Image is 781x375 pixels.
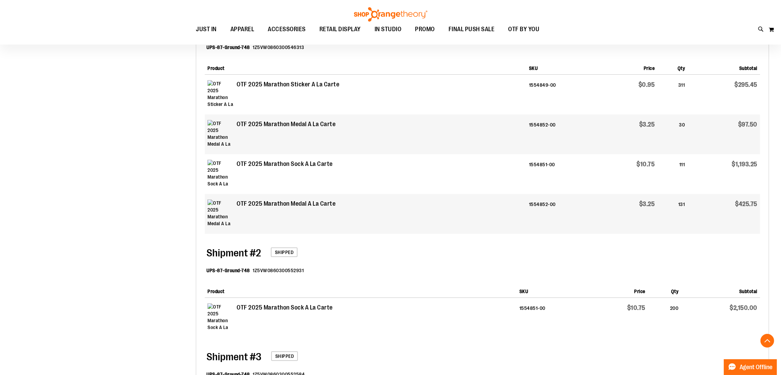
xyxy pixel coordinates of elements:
[237,160,333,169] strong: OTF 2025 Marathon Sock A La Carte
[657,75,688,114] td: 311
[517,282,592,298] th: SKU
[639,201,655,207] span: $3.25
[637,161,655,168] span: $10.75
[237,80,339,89] strong: OTF 2025 Marathon Sticker A La Carte
[207,160,233,185] img: OTF 2025 Marathon Sock A La Carte
[353,7,428,22] img: Shop Orangetheory
[526,194,602,234] td: 1554852-00
[657,154,688,194] td: 111
[526,75,602,114] td: 1554849-00
[526,59,602,75] th: SKU
[648,282,681,298] th: Qty
[319,22,361,37] span: RETAIL DISPLAY
[206,44,250,51] dt: UPS-87-Ground-748
[602,59,657,75] th: Price
[206,351,256,363] span: Shipment #
[271,247,298,257] span: Shipped
[449,22,495,37] span: FINAL PUSH SALE
[207,303,233,329] img: OTF 2025 Marathon Sock A La Carte
[688,59,760,75] th: Subtotal
[627,304,645,311] span: $10.75
[724,359,777,375] button: Agent Offline
[735,81,758,88] span: $295.45
[738,121,757,128] span: $97.50
[206,247,256,259] span: Shipment #
[205,282,517,298] th: Product
[415,22,435,37] span: PROMO
[730,304,758,311] span: $2,150.00
[206,267,250,274] dt: UPS-87-Ground-748
[648,298,681,338] td: 200
[681,282,760,298] th: Subtotal
[237,199,336,208] strong: OTF 2025 Marathon Medal A La Carte
[237,120,336,129] strong: OTF 2025 Marathon Medal A La Carte
[230,22,254,37] span: APPAREL
[526,154,602,194] td: 1554851-00
[517,298,592,338] td: 1554851-00
[205,59,526,75] th: Product
[207,199,233,225] img: OTF 2025 Marathon Medal A La Carte
[253,267,304,274] dd: 1Z5VW0860300552931
[740,364,772,371] span: Agent Offline
[206,351,261,363] span: 3
[508,22,540,37] span: OTF BY YOU
[271,351,298,361] span: Shipped
[592,282,648,298] th: Price
[253,44,304,51] dd: 1Z5VW0860300546313
[639,121,655,128] span: $3.25
[732,161,758,168] span: $1,193.25
[639,81,655,88] span: $0.95
[657,194,688,234] td: 131
[207,120,233,146] img: OTF 2025 Marathon Medal A La Carte
[237,303,333,312] strong: OTF 2025 Marathon Sock A La Carte
[268,22,306,37] span: ACCESSORIES
[375,22,402,37] span: IN STUDIO
[206,247,261,259] span: 2
[657,59,688,75] th: Qty
[526,114,602,154] td: 1554852-00
[657,114,688,154] td: 30
[760,334,774,348] button: Back To Top
[207,80,233,106] img: OTF 2025 Marathon Sticker A La Carte
[735,201,758,207] span: $425.75
[196,22,217,37] span: JUST IN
